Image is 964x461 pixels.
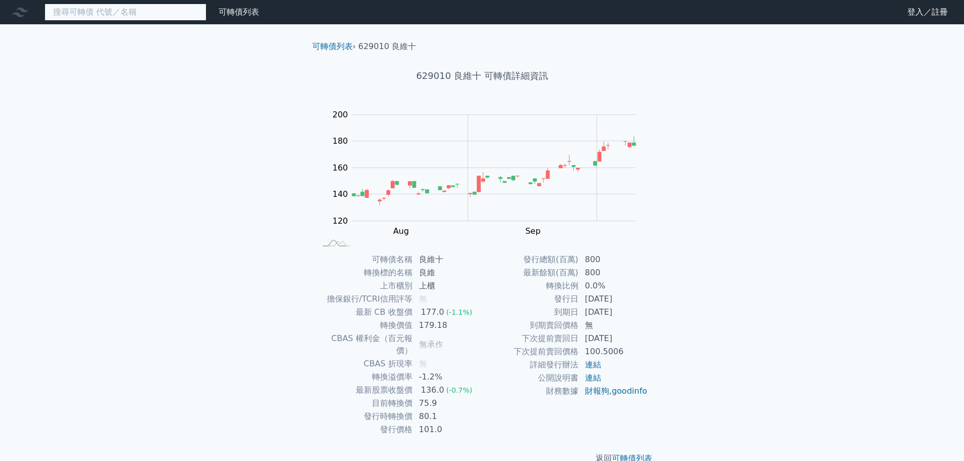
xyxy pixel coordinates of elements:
[419,384,446,396] div: 136.0
[482,345,579,358] td: 下次提前賣回價格
[413,370,482,384] td: -1.2%
[316,397,413,410] td: 目前轉換價
[579,319,648,332] td: 無
[332,110,348,119] tspan: 200
[419,340,443,349] span: 無承作
[446,308,473,316] span: (-1.1%)
[316,279,413,292] td: 上市櫃別
[316,292,413,306] td: 擔保銀行/TCRI信用評等
[482,332,579,345] td: 下次提前賣回日
[316,357,413,370] td: CBAS 折現率
[482,358,579,371] td: 詳細發行辦法
[585,373,601,383] a: 連結
[413,279,482,292] td: 上櫃
[579,306,648,319] td: [DATE]
[899,4,956,20] a: 登入／註冊
[612,386,647,396] a: goodinfo
[45,4,206,21] input: 搜尋可轉債 代號／名稱
[316,410,413,423] td: 發行時轉換價
[316,253,413,266] td: 可轉債名稱
[419,359,427,368] span: 無
[579,279,648,292] td: 0.0%
[393,226,409,236] tspan: Aug
[332,216,348,226] tspan: 120
[304,69,660,83] h1: 629010 良維十 可轉債詳細資訊
[482,279,579,292] td: 轉換比例
[585,386,609,396] a: 財報狗
[332,163,348,173] tspan: 160
[482,319,579,332] td: 到期賣回價格
[327,110,651,236] g: Chart
[316,319,413,332] td: 轉換價值
[579,385,648,398] td: ,
[219,7,259,17] a: 可轉債列表
[579,292,648,306] td: [DATE]
[419,306,446,318] div: 177.0
[332,189,348,199] tspan: 140
[316,266,413,279] td: 轉換標的名稱
[312,40,356,53] li: ›
[316,384,413,397] td: 最新股票收盤價
[316,370,413,384] td: 轉換溢價率
[413,266,482,279] td: 良維
[419,294,427,304] span: 無
[332,136,348,146] tspan: 180
[413,410,482,423] td: 80.1
[579,253,648,266] td: 800
[413,253,482,266] td: 良維十
[482,253,579,266] td: 發行總額(百萬)
[482,385,579,398] td: 財務數據
[358,40,416,53] li: 629010 良維十
[312,41,353,51] a: 可轉債列表
[482,266,579,279] td: 最新餘額(百萬)
[579,332,648,345] td: [DATE]
[482,306,579,319] td: 到期日
[446,386,473,394] span: (-0.7%)
[525,226,540,236] tspan: Sep
[413,423,482,436] td: 101.0
[579,266,648,279] td: 800
[413,319,482,332] td: 179.18
[585,360,601,369] a: 連結
[316,306,413,319] td: 最新 CB 收盤價
[413,397,482,410] td: 75.9
[482,371,579,385] td: 公開說明書
[316,423,413,436] td: 發行價格
[482,292,579,306] td: 發行日
[316,332,413,357] td: CBAS 權利金（百元報價）
[579,345,648,358] td: 100.5006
